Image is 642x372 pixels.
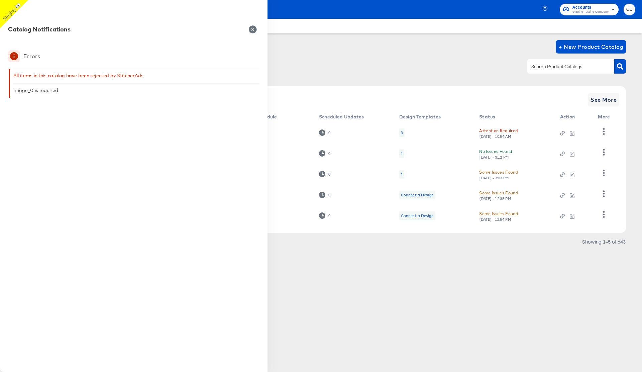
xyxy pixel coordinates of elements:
div: Errors [23,53,40,60]
div: All items in this catalog have been rejected by StitcherAds [13,73,143,78]
div: 0 [328,213,331,218]
div: 1 [399,149,404,158]
td: Daily [234,185,314,205]
div: Some Issues Found [479,210,518,217]
div: Connect a Design [401,192,434,198]
div: 0 [328,151,331,156]
div: [DATE] - 12:54 PM [479,217,511,222]
td: Daily [234,205,314,226]
div: Scheduled Updates [319,114,364,119]
div: Attention Required [479,127,518,134]
span: CC [626,6,633,13]
div: Some Issues Found [479,189,518,196]
div: Design Templates [399,114,441,119]
span: See More [591,95,617,104]
div: Connect a Design [401,213,434,218]
th: Action [555,112,593,122]
div: 1 [401,151,403,156]
div: Catalog Notifications [8,25,71,33]
div: [DATE] - 3:03 PM [479,176,509,180]
div: 0 [319,150,331,157]
button: + New Product Catalog [556,40,626,54]
div: Some Issues Found [479,169,518,176]
input: Search Product Catalogs [530,63,601,71]
div: [DATE] - 12:35 PM [479,196,511,201]
div: 1 [401,172,403,177]
button: Attention Required[DATE] - 10:54 AM [479,127,518,139]
td: Daily [234,164,314,185]
div: 0 [319,192,331,198]
td: Daily [234,143,314,164]
th: Status [474,112,554,122]
span: Staging Testing Company [572,9,609,15]
div: 0 [328,130,331,135]
td: Daily [234,122,314,143]
div: 3 [401,130,403,135]
div: Connect a Design [399,191,435,199]
div: 0 [319,129,331,136]
div: 0 [319,171,331,177]
button: AccountsStaging Testing Company [560,4,619,15]
div: Image_0 is required [13,88,58,93]
div: Showing 1–5 of 643 [582,239,626,244]
button: Some Issues Found[DATE] - 12:35 PM [479,189,518,201]
div: [DATE] - 10:54 AM [479,134,511,139]
button: CC [624,4,635,15]
button: Some Issues Found[DATE] - 3:03 PM [479,169,518,180]
div: 0 [328,172,331,177]
span: Accounts [572,4,609,11]
div: 0 [319,212,331,219]
button: See More [588,93,619,106]
div: 0 [328,193,331,197]
div: 3 [399,128,405,137]
div: Connect a Design [399,211,435,220]
div: 1 [399,170,404,179]
button: Some Issues Found[DATE] - 12:54 PM [479,210,518,222]
span: + New Product Catalog [559,42,623,52]
th: More [593,112,618,122]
